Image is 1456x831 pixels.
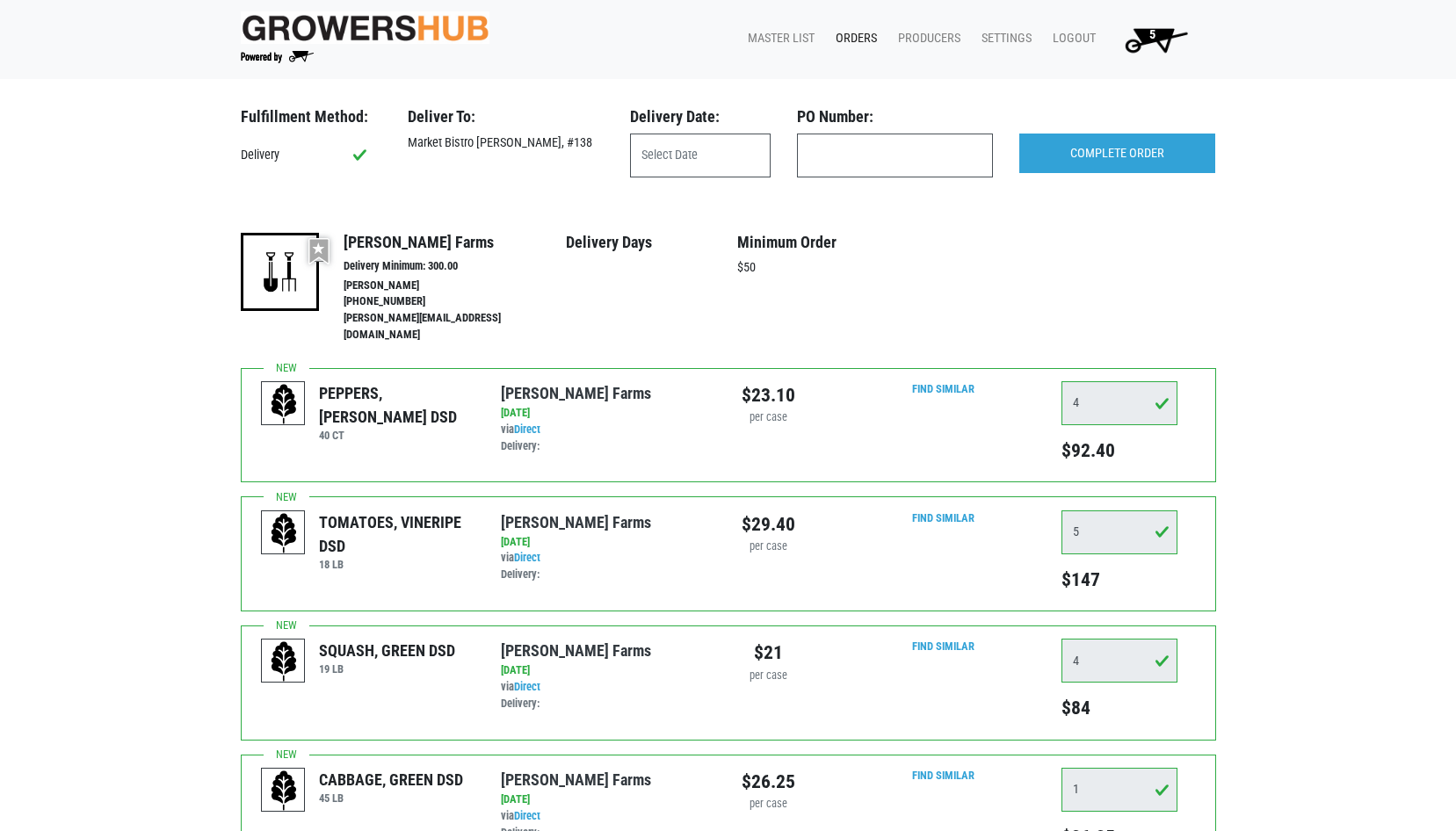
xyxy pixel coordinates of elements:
[344,310,566,343] li: [PERSON_NAME][EMAIL_ADDRESS][DOMAIN_NAME]
[241,107,381,126] h3: Fulfillment Method:
[742,510,795,538] div: $29.40
[241,51,314,63] img: Powered by Big Wheelbarrow
[501,567,714,583] div: Delivery:
[319,639,455,662] div: SQUASH, GREEN DSD
[501,791,714,808] div: [DATE]
[822,22,884,55] a: Orders
[501,550,714,583] div: via
[884,22,967,55] a: Producers
[967,22,1039,55] a: Settings
[501,405,714,422] div: [DATE]
[1149,27,1155,42] span: 5
[514,551,540,564] a: Direct
[742,538,795,555] div: per case
[262,640,306,683] img: placeholder-variety-43d6402dacf2d531de610a020419775a.svg
[501,534,714,551] div: [DATE]
[514,680,540,693] a: Direct
[241,11,490,44] img: original-fc7597fdc6adbb9d0e2ae620e786d1a2.jpg
[630,134,771,177] input: Select Date
[1061,439,1177,462] h5: $92.40
[737,233,909,252] h4: Minimum Order
[742,768,795,796] div: $26.25
[1061,568,1177,591] h5: $147
[501,662,714,679] div: [DATE]
[344,293,566,310] li: [PHONE_NUMBER]
[344,278,566,294] li: [PERSON_NAME]
[1061,639,1177,683] input: Qty
[319,768,463,791] div: CABBAGE, GREEN DSD
[912,382,974,395] a: Find Similar
[319,791,463,805] h6: 45 LB
[514,809,540,822] a: Direct
[262,382,306,426] img: placeholder-variety-43d6402dacf2d531de610a020419775a.svg
[501,679,714,712] div: via
[501,696,714,712] div: Delivery:
[797,107,993,126] h3: PO Number:
[912,769,974,782] a: Find Similar
[1061,697,1177,719] h5: $84
[514,423,540,436] a: Direct
[344,258,566,275] li: Delivery Minimum: 300.00
[912,511,974,524] a: Find Similar
[344,233,566,252] h4: [PERSON_NAME] Farms
[501,641,651,660] a: [PERSON_NAME] Farms
[742,796,795,813] div: per case
[566,233,737,252] h4: Delivery Days
[1061,768,1177,812] input: Qty
[1103,22,1202,57] a: 5
[262,769,306,813] img: placeholder-variety-43d6402dacf2d531de610a020419775a.svg
[737,258,909,278] p: $50
[319,510,474,558] div: TOMATOES, VINERIPE DSD
[742,409,795,426] div: per case
[734,22,822,55] a: Master List
[1061,510,1177,554] input: Qty
[395,134,617,153] div: Market Bistro [PERSON_NAME], #138
[319,429,474,442] h6: 40 CT
[501,770,651,789] a: [PERSON_NAME] Farms
[319,381,474,429] div: PEPPERS, [PERSON_NAME] DSD
[501,384,651,402] a: [PERSON_NAME] Farms
[742,639,795,667] div: $21
[408,107,604,126] h3: Deliver To:
[319,558,474,571] h6: 18 LB
[742,381,795,409] div: $23.10
[241,233,319,311] img: 16-a7ead4628f8e1841ef7647162d388ade.png
[1061,381,1177,425] input: Qty
[912,640,974,653] a: Find Similar
[1039,22,1103,55] a: Logout
[319,662,455,676] h6: 19 LB
[1019,134,1215,174] input: COMPLETE ORDER
[742,668,795,684] div: per case
[262,511,306,555] img: placeholder-variety-43d6402dacf2d531de610a020419775a.svg
[1117,22,1195,57] img: Cart
[501,438,714,455] div: Delivery:
[501,422,714,455] div: via
[501,513,651,531] a: [PERSON_NAME] Farms
[630,107,771,126] h3: Delivery Date:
